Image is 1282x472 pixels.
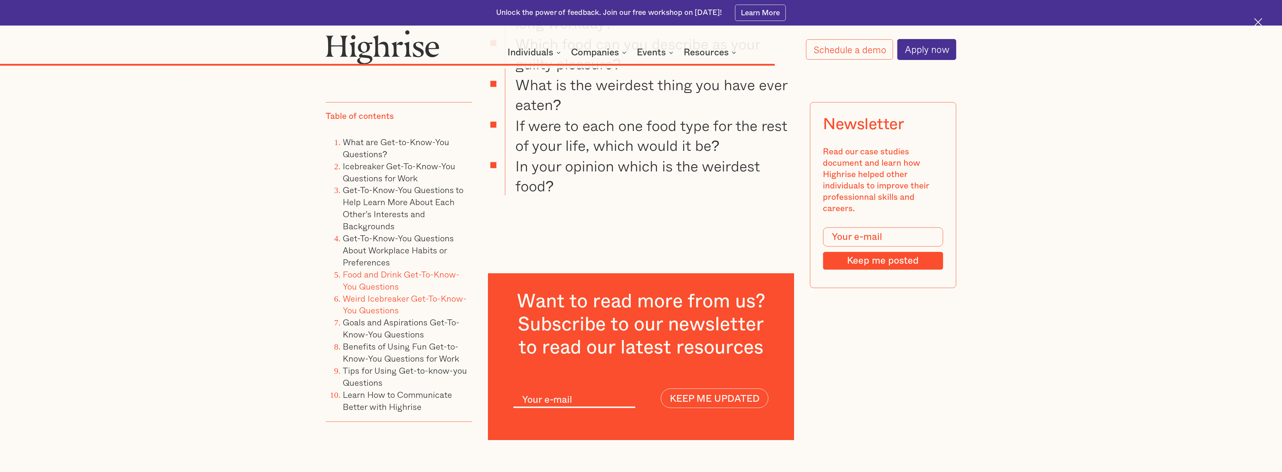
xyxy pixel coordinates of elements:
[637,48,666,57] div: Events
[514,389,769,408] form: current-ascender-article-subscribe-form
[343,316,460,341] a: Goals and Aspirations Get-To-Know-You Questions
[735,5,786,21] a: Learn More
[508,48,554,57] div: Individuals
[571,48,629,57] div: Companies
[343,183,463,233] a: Get-To-Know-You Questions to Help Learn More About Each Other’s Interests and Backgrounds
[343,292,467,317] a: Weird Icebreaker Get-To-Know-You Questions
[343,159,455,185] a: Icebreaker Get-To-Know-You Questions for Work
[496,8,722,18] div: Unlock the power of feedback. Join our free workshop on [DATE]!
[806,39,893,60] a: Schedule a demo
[661,389,768,408] input: KEEP ME UPDATED
[1254,18,1262,26] img: Cross icon
[823,147,944,214] div: Read our case studies document and learn how Highrise helped other individuals to improve their p...
[897,39,956,60] a: Apply now
[823,252,944,270] input: Keep me posted
[571,48,619,57] div: Companies
[637,48,675,57] div: Events
[684,48,729,57] div: Resources
[326,111,394,122] div: Table of contents
[343,135,449,160] a: What are Get-to-Know-You Questions?
[823,227,944,270] form: Modal Form
[343,364,467,389] a: Tips for Using Get-to-know-you Questions
[514,395,636,408] input: Your e-mail
[505,114,794,155] li: If were to each one food type for the rest of your life, which would it be?
[343,231,454,269] a: Get-To-Know-You Questions About Workplace Habits or Preferences
[508,48,563,57] div: Individuals
[505,155,794,196] li: In your opinion which is the weirdest food?
[488,221,794,237] p: ‍
[505,73,794,114] li: What is the weirdest thing you have ever eaten?
[343,340,459,365] a: Benefits of Using Fun Get-to-Know-You Questions for Work
[684,48,738,57] div: Resources
[343,388,452,413] a: Learn How to Communicate Better with Highrise
[823,115,905,134] div: Newsletter
[823,227,944,247] input: Your e-mail
[326,30,440,64] img: Highrise logo
[514,290,769,359] h3: Want to read more from us? Subscribe to our newsletter to read our latest resources
[343,268,460,293] a: Food and Drink Get-To-Know-You Questions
